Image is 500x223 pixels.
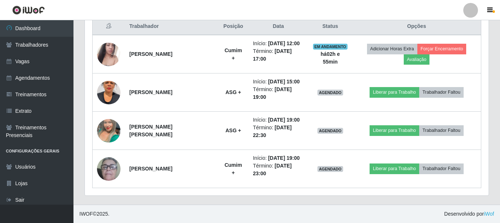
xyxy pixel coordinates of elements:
[268,79,300,84] time: [DATE] 15:00
[317,90,343,96] span: AGENDADO
[253,116,303,124] li: Início:
[444,210,494,218] span: Desenvolvido por
[253,40,303,47] li: Início:
[248,18,308,35] th: Data
[79,211,93,217] span: IWOF
[317,128,343,134] span: AGENDADO
[404,54,430,65] button: Avaliação
[97,72,120,114] img: 1732228588701.jpeg
[129,124,172,137] strong: [PERSON_NAME] [PERSON_NAME]
[484,211,494,217] a: iWof
[370,125,419,136] button: Liberar para Trabalho
[226,89,241,95] strong: ASG +
[317,166,343,172] span: AGENDADO
[367,44,417,54] button: Adicionar Horas Extra
[253,86,303,101] li: Término:
[419,125,464,136] button: Trabalhador Faltou
[226,127,241,133] strong: ASG +
[268,40,300,46] time: [DATE] 12:00
[97,33,120,75] img: 1733109186432.jpeg
[313,44,348,50] span: EM ANDAMENTO
[97,145,120,193] img: 1705182808004.jpeg
[129,51,172,57] strong: [PERSON_NAME]
[253,154,303,162] li: Início:
[417,44,467,54] button: Forçar Encerramento
[79,210,109,218] span: © 2025 .
[308,18,352,35] th: Status
[253,78,303,86] li: Início:
[97,110,120,152] img: 1684607735548.jpeg
[268,155,300,161] time: [DATE] 19:00
[370,87,419,97] button: Liberar para Trabalho
[253,162,303,177] li: Término:
[352,18,481,35] th: Opções
[224,47,242,61] strong: Cumim +
[12,6,45,15] img: CoreUI Logo
[125,18,218,35] th: Trabalhador
[419,163,464,174] button: Trabalhador Faltou
[224,162,242,176] strong: Cumim +
[218,18,248,35] th: Posição
[129,166,172,172] strong: [PERSON_NAME]
[129,89,172,95] strong: [PERSON_NAME]
[253,47,303,63] li: Término:
[268,117,300,123] time: [DATE] 19:00
[370,163,419,174] button: Liberar para Trabalho
[253,124,303,139] li: Término:
[321,51,340,65] strong: há 02 h e 55 min
[419,87,464,97] button: Trabalhador Faltou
